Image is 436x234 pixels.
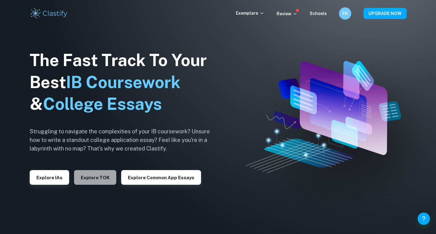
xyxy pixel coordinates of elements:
[363,8,407,19] button: UPGRADE NOW
[30,7,69,20] img: Clastify logo
[418,213,430,225] button: Help and Feedback
[121,170,201,185] button: Explore Common App essays
[277,10,297,17] p: Review
[66,72,181,92] span: IB Coursework
[30,174,69,180] a: Explore IAs
[236,10,264,17] p: Exemplars
[310,11,327,16] a: Schools
[121,174,201,180] a: Explore Common App essays
[246,61,401,173] img: Clastify hero
[30,49,219,115] h1: The Fast Track To Your Best &
[30,170,69,185] button: Explore IAs
[339,7,351,20] button: FK
[341,10,348,17] h6: FK
[30,127,219,153] h6: Struggling to navigate the complexities of your IB coursework? Unsure how to write a standout col...
[74,174,116,180] a: Explore TOK
[74,170,116,185] button: Explore TOK
[43,94,162,113] span: College Essays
